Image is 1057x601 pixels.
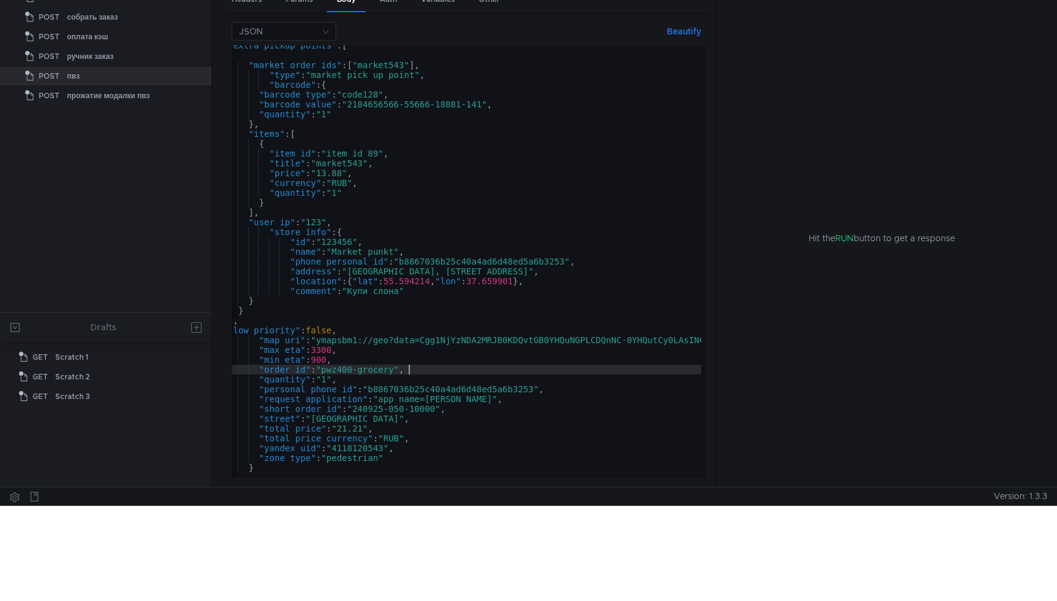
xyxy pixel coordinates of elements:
div: Drafts [90,320,116,335]
div: оплата кэш [67,28,108,46]
button: Beautify [662,24,706,39]
span: POST [39,47,60,66]
span: RUN [835,233,854,244]
div: прожатие модалки пвз [67,87,150,105]
div: собрать заказ [67,8,118,26]
span: Hit the button to get a response [809,231,955,245]
span: GET [33,387,48,406]
span: POST [39,87,60,105]
span: GET [33,348,48,366]
span: POST [39,8,60,26]
div: пвз [67,67,80,85]
div: ручник заказ [67,47,114,66]
span: GET [33,368,48,386]
div: Scratch 3 [55,387,90,406]
span: Version: 1.3.3 [994,487,1047,505]
span: POST [39,67,60,85]
div: Scratch 1 [55,348,88,366]
div: Scratch 2 [55,368,90,386]
span: POST [39,28,60,46]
